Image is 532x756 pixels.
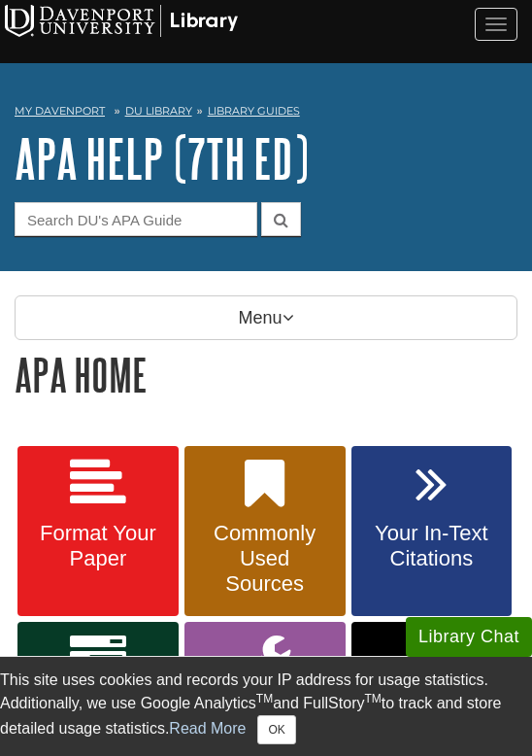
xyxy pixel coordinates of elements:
a: My Davenport [15,103,105,120]
a: APA Help (7th Ed) [15,128,309,189]
h1: APA Home [15,350,517,399]
button: Close [257,715,295,744]
a: Read More [169,720,246,737]
a: Library Guides [208,104,300,118]
input: Search DU's APA Guide [15,202,257,236]
p: Menu [15,295,517,340]
a: Your In-Text Citations [351,446,513,617]
span: Format Your Paper [32,521,164,571]
sup: TM [256,692,273,705]
img: Davenport University Logo [5,5,238,37]
span: Commonly Used Sources [199,521,331,597]
a: Format Your Paper [17,446,179,617]
span: Your In-Text Citations [366,521,498,571]
button: Library Chat [406,617,532,657]
sup: TM [364,692,381,705]
a: Commonly Used Sources [184,446,346,617]
a: DU Library [125,104,192,118]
